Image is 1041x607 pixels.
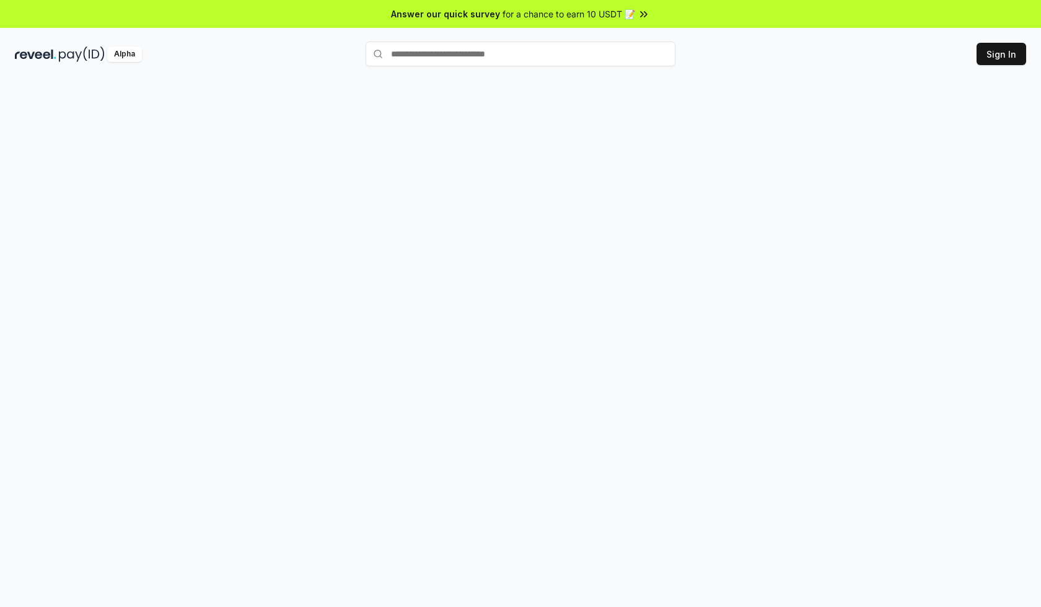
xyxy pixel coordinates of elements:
[15,47,56,62] img: reveel_dark
[391,7,500,20] span: Answer our quick survey
[107,47,142,62] div: Alpha
[503,7,635,20] span: for a chance to earn 10 USDT 📝
[59,47,105,62] img: pay_id
[977,43,1026,65] button: Sign In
